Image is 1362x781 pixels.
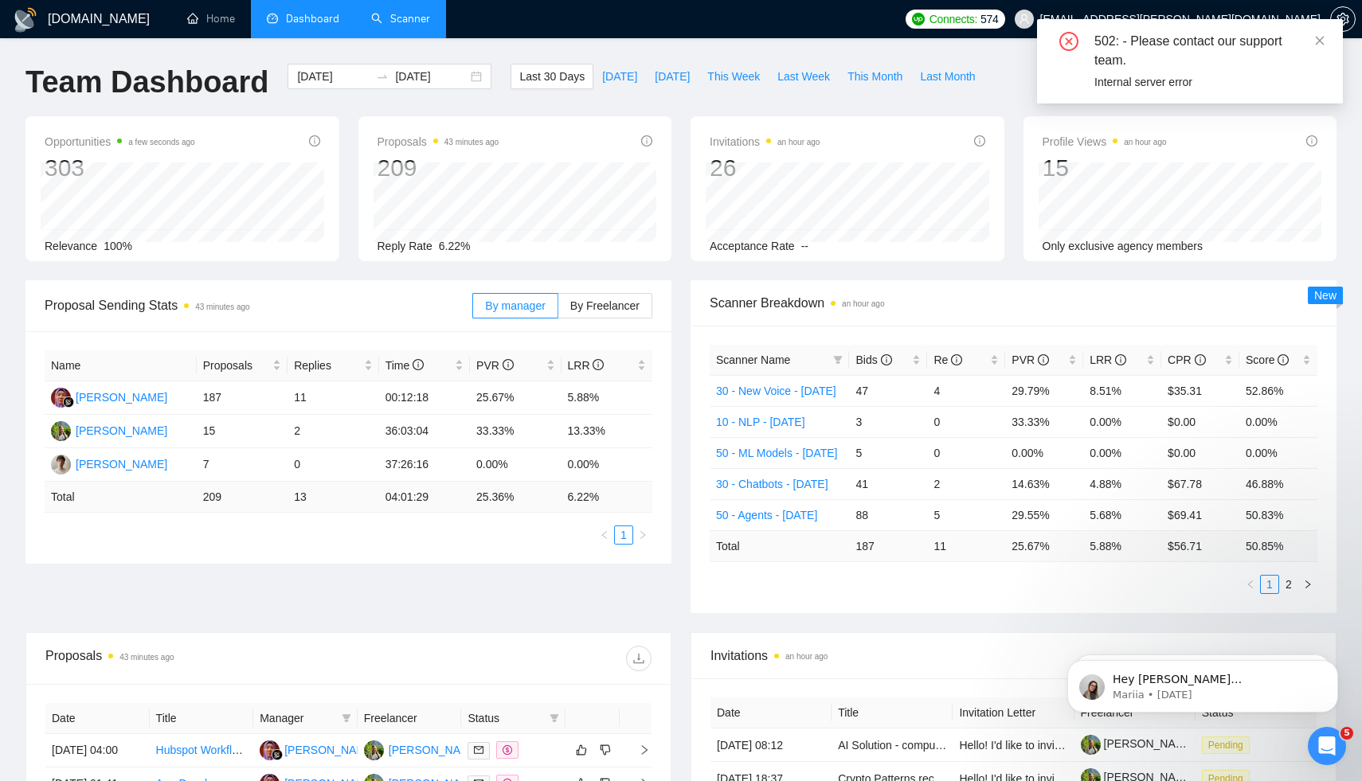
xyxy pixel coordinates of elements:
[260,740,280,760] img: SM
[150,734,254,767] td: Hubspot Workflow Development
[519,68,585,85] span: Last 30 Days
[51,457,167,470] a: OH[PERSON_NAME]
[1094,73,1324,91] div: Internal server error
[1081,735,1101,755] img: c1H6qaiLk507m81Kel3qbCiFt8nt3Oz5Wf3V5ZPF-dbGF4vCaOe6p03OfXLTzabAEe
[1239,375,1317,406] td: 52.86%
[1090,353,1126,366] span: LRR
[710,646,1317,666] span: Invitations
[309,135,320,146] span: info-circle
[1314,35,1325,46] span: close
[45,646,349,671] div: Proposals
[511,64,593,89] button: Last 30 Days
[1005,499,1083,530] td: 29.55%
[546,706,562,730] span: filter
[260,743,376,756] a: SM[PERSON_NAME]
[76,422,167,439] div: [PERSON_NAME]
[1260,575,1279,594] li: 1
[119,653,174,662] time: 43 minutes ago
[76,389,167,406] div: [PERSON_NAME]
[920,68,975,85] span: Last Month
[267,13,278,24] span: dashboard
[710,132,820,151] span: Invitations
[655,68,690,85] span: [DATE]
[45,350,197,381] th: Name
[1005,375,1083,406] td: 29.79%
[927,406,1005,437] td: 0
[288,482,378,513] td: 13
[286,12,339,25] span: Dashboard
[855,353,891,366] span: Bids
[468,709,543,727] span: Status
[1298,575,1317,594] li: Next Page
[595,525,614,545] button: left
[710,153,820,183] div: 26
[716,416,805,428] a: 10 - NLP - [DATE]
[927,499,1005,530] td: 5
[716,353,790,366] span: Scanner Name
[1115,354,1126,365] span: info-circle
[485,299,545,312] span: By manager
[849,468,927,499] td: 41
[386,359,424,372] span: Time
[1038,354,1049,365] span: info-circle
[927,437,1005,468] td: 0
[1059,32,1078,51] span: close-circle
[1331,13,1355,25] span: setting
[710,697,832,728] th: Date
[1168,353,1205,366] span: CPR
[413,359,424,370] span: info-circle
[253,703,358,734] th: Manager
[197,415,288,448] td: 15
[470,415,561,448] td: 33.33%
[378,240,432,252] span: Reply Rate
[777,138,820,146] time: an hour ago
[562,482,653,513] td: 6.22 %
[1239,530,1317,561] td: 50.85 %
[45,482,197,513] td: Total
[51,455,71,474] img: OH
[716,385,836,397] a: 30 - New Voice - [DATE]
[980,10,998,28] span: 574
[626,646,652,671] button: download
[832,728,953,762] td: AI Solution - computer vision - for Bird monitoring and control
[1239,468,1317,499] td: 46.88%
[838,739,1139,752] a: AI Solution - computer vision - for Bird monitoring and control
[150,703,254,734] th: Title
[195,303,249,311] time: 43 minutes ago
[930,10,977,28] span: Connects:
[288,350,378,381] th: Replies
[699,64,769,89] button: This Week
[1239,437,1317,468] td: 0.00%
[197,448,288,482] td: 7
[1043,240,1203,252] span: Only exclusive agency members
[568,359,605,372] span: LRR
[288,448,378,482] td: 0
[570,299,640,312] span: By Freelancer
[1043,153,1167,183] div: 15
[839,64,911,89] button: This Month
[294,357,360,374] span: Replies
[1202,738,1256,751] a: Pending
[470,381,561,415] td: 25.67%
[710,240,795,252] span: Acceptance Rate
[710,728,832,762] td: [DATE] 08:12
[156,744,315,756] a: Hubspot Workflow Development
[379,448,470,482] td: 37:26:16
[288,381,378,415] td: 11
[45,703,150,734] th: Date
[376,70,389,83] span: to
[1019,14,1030,25] span: user
[376,70,389,83] span: swap-right
[627,652,651,665] span: download
[847,68,902,85] span: This Month
[842,299,884,308] time: an hour ago
[297,68,370,85] input: Start date
[378,132,499,151] span: Proposals
[358,703,462,734] th: Freelancer
[1239,406,1317,437] td: 0.00%
[187,12,235,25] a: homeHome
[197,350,288,381] th: Proposals
[633,525,652,545] button: right
[1330,6,1356,32] button: setting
